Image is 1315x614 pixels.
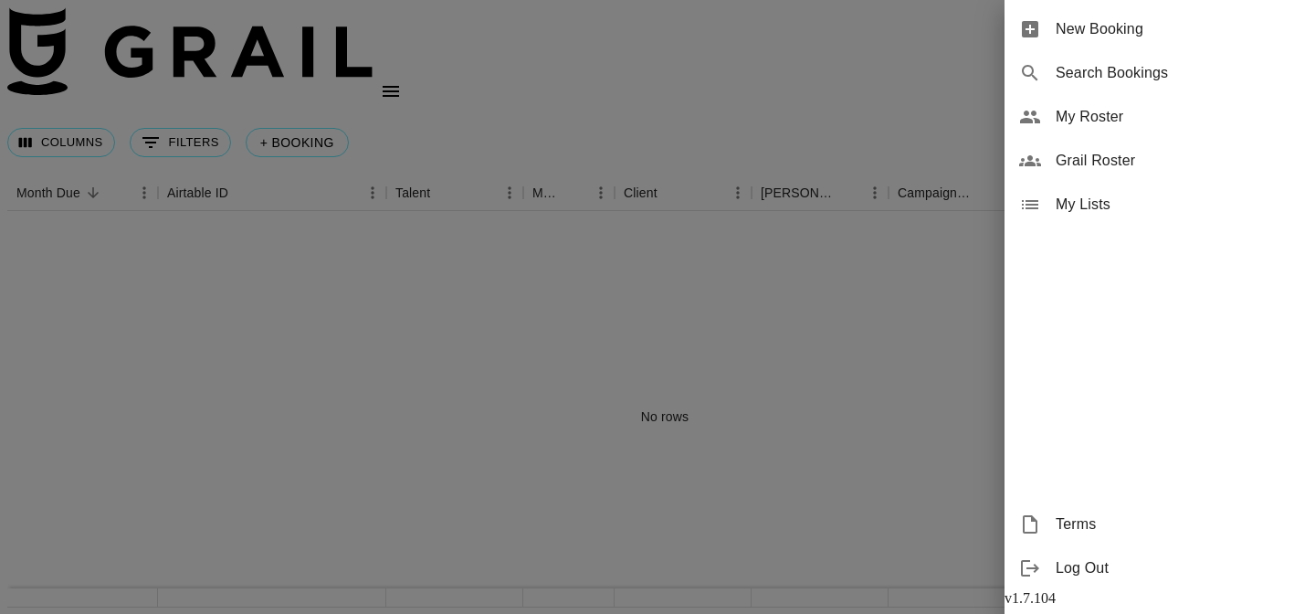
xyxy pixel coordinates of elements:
span: Terms [1056,513,1300,535]
span: New Booking [1056,18,1300,40]
div: Terms [1005,503,1315,546]
div: My Lists [1005,183,1315,227]
span: My Roster [1056,106,1300,128]
div: Log Out [1005,546,1315,590]
span: My Lists [1056,194,1300,216]
div: New Booking [1005,7,1315,51]
div: v 1.7.104 [1005,590,1315,607]
div: Search Bookings [1005,51,1315,95]
span: Grail Roster [1056,150,1300,172]
div: Grail Roster [1005,139,1315,183]
span: Search Bookings [1056,62,1300,84]
span: Log Out [1056,557,1300,579]
div: My Roster [1005,95,1315,139]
